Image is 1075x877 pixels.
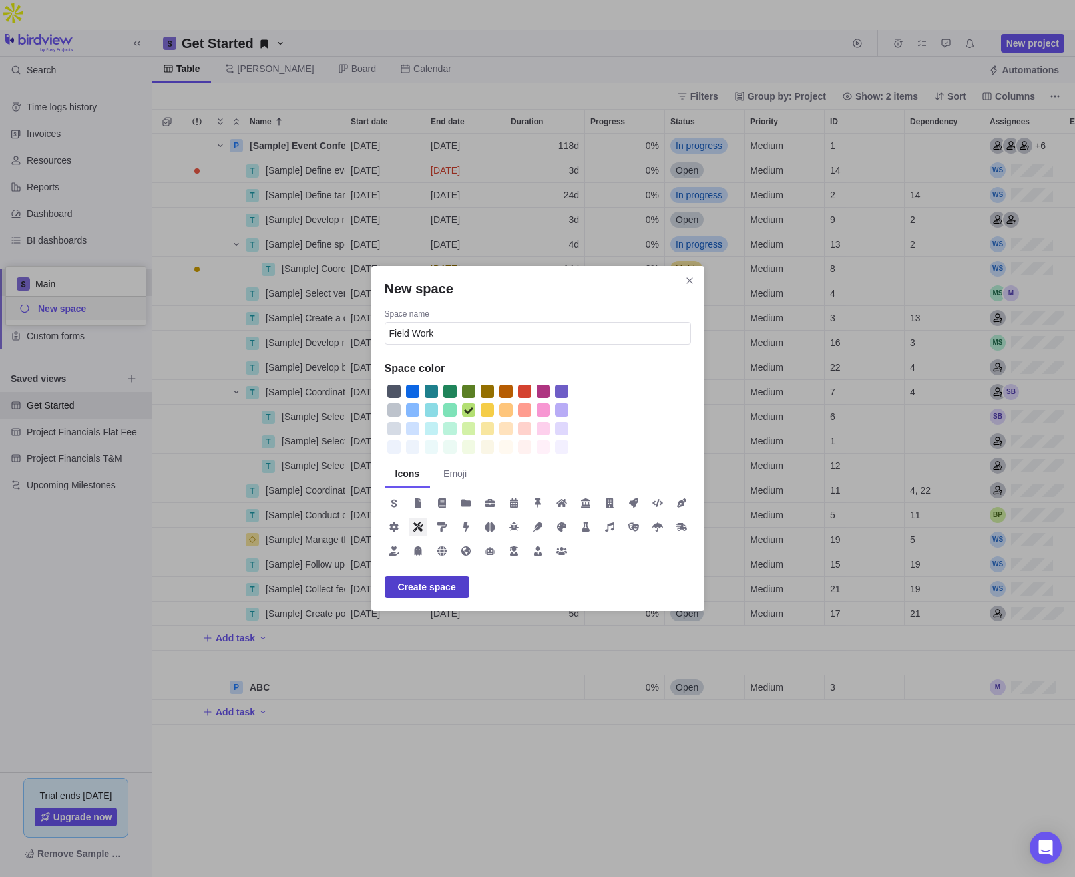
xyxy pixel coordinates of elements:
div: Open Intercom Messenger [1030,832,1062,864]
div: Space name [385,309,691,322]
span: Close [680,271,699,290]
input: Space name [385,322,691,345]
span: Create space [385,576,469,598]
h4: Space color [385,361,691,377]
span: Create space [398,579,456,595]
h2: New space [385,279,691,298]
span: Icons [395,467,420,480]
span: Emoji [443,467,467,480]
div: New space [371,266,704,611]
